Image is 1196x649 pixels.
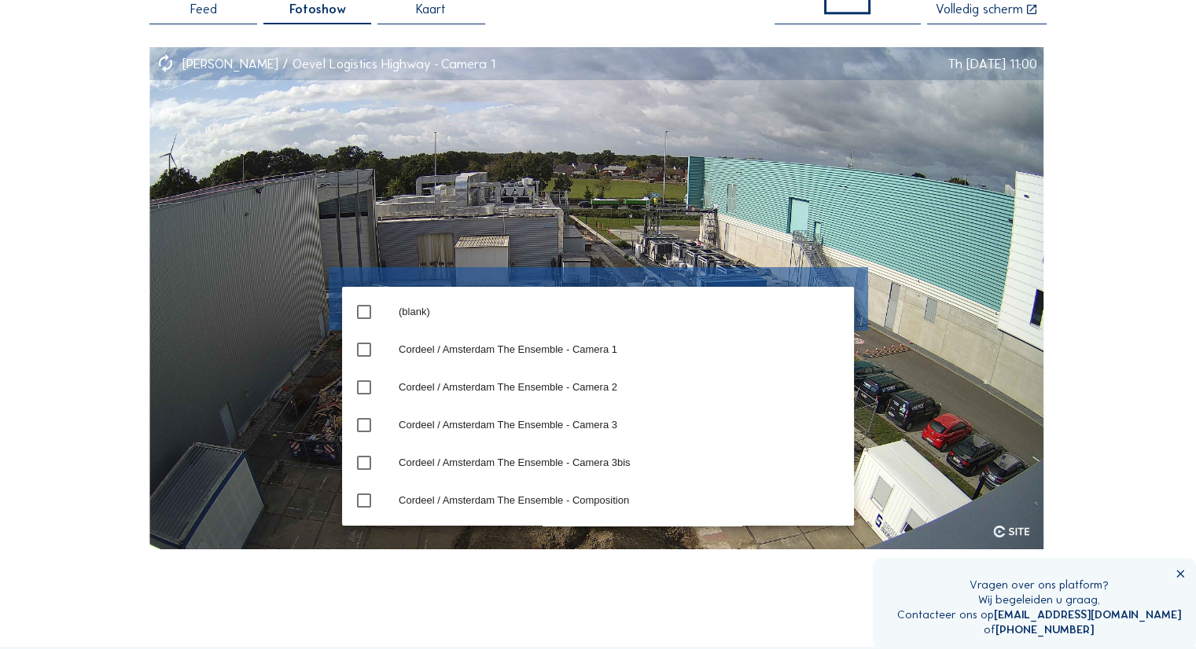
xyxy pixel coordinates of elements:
div: Cordeel / Amsterdam The Ensemble - Camera 3bis [399,456,841,469]
div: [PERSON_NAME] / Oevel Logistics Highway [182,57,442,71]
div: Volledig scherm [936,3,1023,16]
img: logo [993,526,1029,537]
div: Wij begeleiden u graag. [897,592,1181,607]
div: Cordeel / Amsterdam The Ensemble - Composition [399,494,841,507]
img: Image [149,47,1043,549]
i: check_box_outline_blank [355,491,374,510]
i: check_box_outline_blank [355,453,374,472]
i: check_box_outline_blank [355,302,374,321]
span: Feed [190,3,217,16]
span: Fotoshow [289,3,345,16]
a: [EMAIL_ADDRESS][DOMAIN_NAME] [994,607,1181,621]
div: Cordeel / Amsterdam The Ensemble - Camera 2 [399,381,841,394]
div: Contacteer ons op [897,607,1181,622]
div: Th [DATE] 11:00 [948,57,1037,71]
i: check_box_outline_blank [355,416,374,434]
i: check_box_outline_blank [355,378,374,397]
div: Camera 1 [441,57,495,71]
div: Cordeel / Amsterdam The Ensemble - Camera 3 [399,419,841,431]
div: Vragen over ons platform? [897,577,1181,592]
a: [PERSON_NAME] / Oevel Logistics HighwayCamera 1Th [DATE] 11:00Imagelogo [149,47,1043,549]
div: Cordeel / Amsterdam The Ensemble - Camera 1 [399,343,841,356]
div: of [897,622,1181,637]
a: [PHONE_NUMBER] [995,622,1094,636]
i: check_box_outline_blank [355,340,374,359]
span: Kaart [416,3,446,16]
div: (blank) [399,306,841,318]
